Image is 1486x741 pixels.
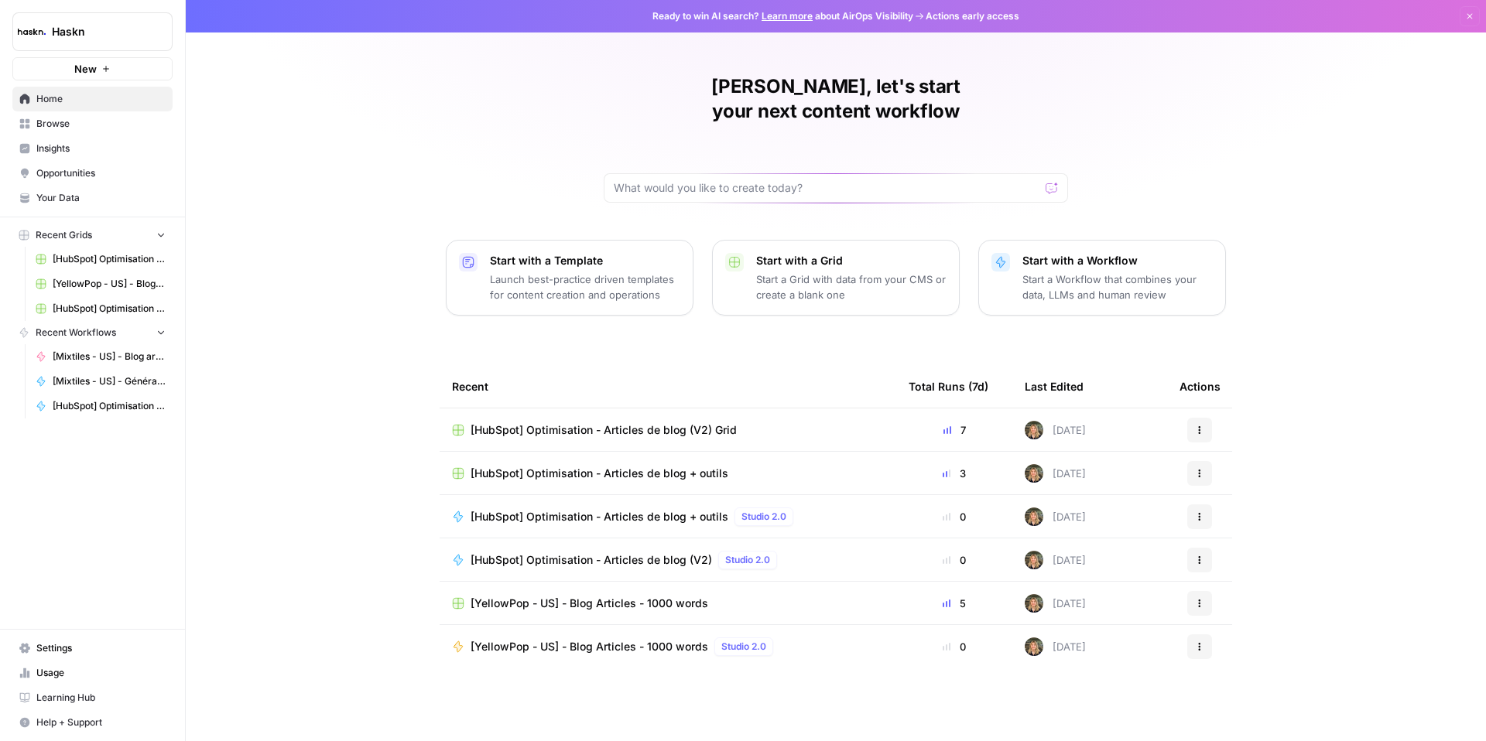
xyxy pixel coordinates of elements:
[909,639,1000,654] div: 0
[471,509,728,524] span: [HubSpot] Optimisation - Articles de blog + outils
[446,240,693,316] button: Start with a TemplateLaunch best-practice driven templates for content creation and operations
[53,399,166,413] span: [HubSpot] Optimisation - Articles de blog (V2)
[1025,637,1043,656] img: ziyu4k121h9vid6fczkx3ylgkuqx
[978,240,1226,316] button: Start with a WorkflowStart a Workflow that combines your data, LLMs and human review
[36,166,166,180] span: Opportunities
[604,74,1068,124] h1: [PERSON_NAME], let's start your next content workflow
[452,596,884,611] a: [YellowPop - US] - Blog Articles - 1000 words
[1025,464,1043,483] img: ziyu4k121h9vid6fczkx3ylgkuqx
[1022,271,1213,302] p: Start a Workflow that combines your data, LLMs and human review
[36,117,166,131] span: Browse
[12,224,173,247] button: Recent Grids
[471,466,728,481] span: [HubSpot] Optimisation - Articles de blog + outils
[36,92,166,106] span: Home
[909,509,1000,524] div: 0
[12,661,173,685] a: Usage
[652,9,913,23] span: Ready to win AI search? about AirOps Visibility
[36,142,166,155] span: Insights
[29,369,173,394] a: [Mixtiles - US] - Génération d'une série d'images IA
[1025,637,1086,656] div: [DATE]
[909,466,1000,481] div: 3
[52,24,146,39] span: Haskn
[614,180,1039,196] input: What would you like to create today?
[29,394,173,418] a: [HubSpot] Optimisation - Articles de blog (V2)
[1025,551,1043,569] img: ziyu4k121h9vid6fczkx3ylgkuqx
[452,422,884,438] a: [HubSpot] Optimisation - Articles de blog (V2) Grid
[1022,253,1213,268] p: Start with a Workflow
[756,271,947,302] p: Start a Grid with data from your CMS or create a blank one
[53,252,166,266] span: [HubSpot] Optimisation - Articles de blog + outils
[452,365,884,408] div: Recent
[36,326,116,340] span: Recent Workflows
[29,296,173,321] a: [HubSpot] Optimisation - Articles de blog (V2) Grid
[471,596,708,611] span: [YellowPop - US] - Blog Articles - 1000 words
[452,551,884,569] a: [HubSpot] Optimisation - Articles de blog (V2)Studio 2.0
[1025,594,1043,613] img: ziyu4k121h9vid6fczkx3ylgkuqx
[12,111,173,136] a: Browse
[12,321,173,344] button: Recent Workflows
[452,466,884,481] a: [HubSpot] Optimisation - Articles de blog + outils
[471,552,712,568] span: [HubSpot] Optimisation - Articles de blog (V2)
[762,10,813,22] a: Learn more
[490,253,680,268] p: Start with a Template
[1025,507,1043,526] img: ziyu4k121h9vid6fczkx3ylgkuqx
[12,57,173,80] button: New
[1025,421,1043,439] img: ziyu4k121h9vid6fczkx3ylgkuqx
[721,640,766,654] span: Studio 2.0
[36,228,92,242] span: Recent Grids
[1025,365,1084,408] div: Last Edited
[1180,365,1221,408] div: Actions
[926,9,1019,23] span: Actions early access
[471,422,737,438] span: [HubSpot] Optimisation - Articles de blog (V2) Grid
[36,641,166,655] span: Settings
[12,161,173,186] a: Opportunities
[1025,507,1086,526] div: [DATE]
[909,365,988,408] div: Total Runs (7d)
[12,136,173,161] a: Insights
[18,18,46,46] img: Haskn Logo
[53,302,166,316] span: [HubSpot] Optimisation - Articles de blog (V2) Grid
[471,639,708,654] span: [YellowPop - US] - Blog Articles - 1000 words
[53,374,166,388] span: [Mixtiles - US] - Génération d'une série d'images IA
[29,344,173,369] a: [Mixtiles - US] - Blog articles
[12,685,173,710] a: Learning Hub
[36,691,166,705] span: Learning Hub
[29,271,173,296] a: [YellowPop - US] - Blog Articles - 1000 words
[725,553,770,567] span: Studio 2.0
[490,271,680,302] p: Launch best-practice driven templates for content creation and operations
[12,87,173,111] a: Home
[53,350,166,364] span: [Mixtiles - US] - Blog articles
[1025,421,1086,439] div: [DATE]
[12,710,173,735] button: Help + Support
[74,61,97,77] span: New
[29,247,173,271] a: [HubSpot] Optimisation - Articles de blog + outils
[712,240,960,316] button: Start with a GridStart a Grid with data from your CMS or create a blank one
[909,422,1000,438] div: 7
[909,552,1000,568] div: 0
[1025,464,1086,483] div: [DATE]
[452,507,884,526] a: [HubSpot] Optimisation - Articles de blog + outilsStudio 2.0
[53,277,166,291] span: [YellowPop - US] - Blog Articles - 1000 words
[36,715,166,729] span: Help + Support
[1025,551,1086,569] div: [DATE]
[12,636,173,661] a: Settings
[909,596,1000,611] div: 5
[12,12,173,51] button: Workspace: Haskn
[1025,594,1086,613] div: [DATE]
[741,510,786,524] span: Studio 2.0
[12,186,173,210] a: Your Data
[36,666,166,680] span: Usage
[452,637,884,656] a: [YellowPop - US] - Blog Articles - 1000 wordsStudio 2.0
[756,253,947,268] p: Start with a Grid
[36,191,166,205] span: Your Data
